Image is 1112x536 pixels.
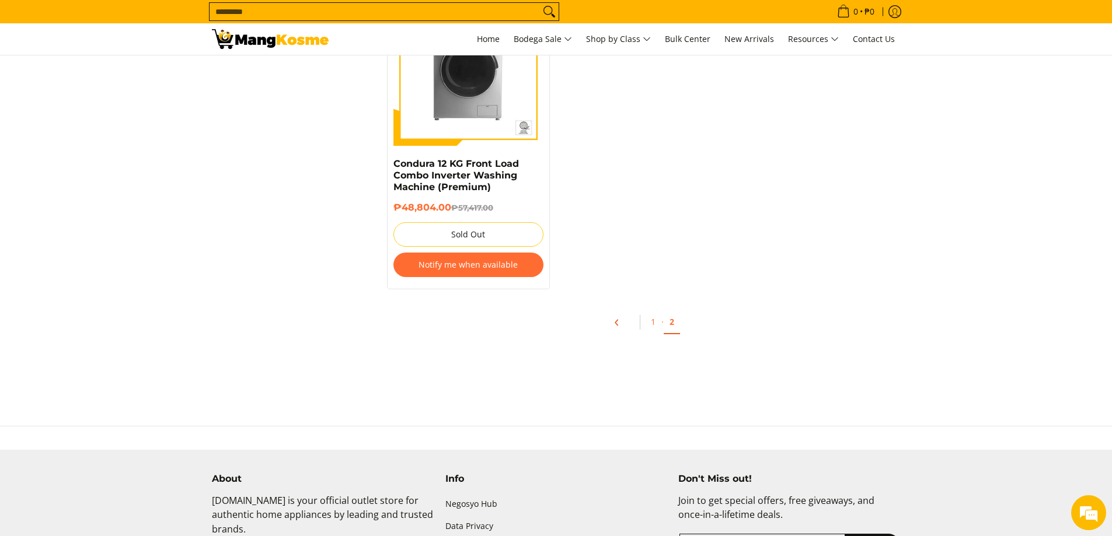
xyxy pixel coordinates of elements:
div: Minimize live chat window [191,6,219,34]
span: · [661,316,664,327]
span: Shop by Class [586,32,651,47]
span: Resources [788,32,839,47]
span: Bulk Center [665,33,710,44]
a: Bodega Sale [508,23,578,55]
div: Chat with us now [61,65,196,80]
a: Condura 12 KG Front Load Combo Inverter Washing Machine (Premium) [393,158,519,192]
a: Bulk Center [659,23,716,55]
a: 1 [645,310,661,333]
a: Home [471,23,506,55]
span: Bodega Sale [514,32,572,47]
a: Shop by Class [580,23,657,55]
img: Washing Machines l Mang Kosme: Home Appliances Warehouse Sale Partner | Page 2 [212,29,329,49]
a: New Arrivals [719,23,780,55]
h4: Info [445,473,667,485]
span: Home [477,33,500,44]
textarea: Type your message and hit 'Enter' [6,318,222,359]
span: We're online! [68,147,161,265]
nav: Main Menu [340,23,901,55]
a: Resources [782,23,845,55]
a: Contact Us [847,23,901,55]
button: Search [540,3,559,20]
a: Negosyo Hub [445,493,667,516]
h6: ₱48,804.00 [393,202,544,213]
span: • [834,5,878,18]
ul: Pagination [381,307,907,344]
p: Join to get special offers, free giveaways, and once-in-a-lifetime deals. [678,493,900,534]
span: 0 [852,8,860,16]
span: Contact Us [853,33,895,44]
h4: About [212,473,434,485]
span: ₱0 [863,8,876,16]
span: New Arrivals [724,33,774,44]
button: Notify me when available [393,253,544,277]
a: 2 [664,310,680,334]
button: Sold Out [393,222,544,247]
h4: Don't Miss out! [678,473,900,485]
del: ₱57,417.00 [451,203,493,212]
